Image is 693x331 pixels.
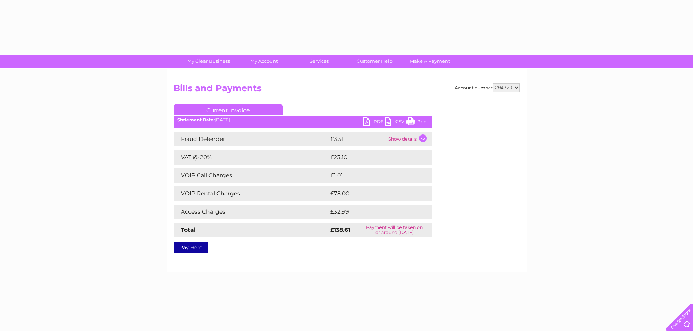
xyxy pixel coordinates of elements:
[400,55,460,68] a: Make A Payment
[289,55,349,68] a: Services
[174,104,283,115] a: Current Invoice
[328,132,386,146] td: £3.51
[330,226,350,233] strong: £138.61
[177,117,215,122] b: Statement Date:
[328,186,418,201] td: £78.00
[174,186,328,201] td: VOIP Rental Charges
[174,132,328,146] td: Fraud Defender
[344,55,405,68] a: Customer Help
[328,168,413,183] td: £1.01
[174,205,328,219] td: Access Charges
[406,117,428,128] a: Print
[455,83,520,92] div: Account number
[385,117,406,128] a: CSV
[386,132,432,146] td: Show details
[234,55,294,68] a: My Account
[328,205,417,219] td: £32.99
[357,223,431,237] td: Payment will be taken on or around [DATE]
[363,117,385,128] a: PDF
[174,117,432,122] div: [DATE]
[174,168,328,183] td: VOIP Call Charges
[328,150,417,165] td: £23.10
[174,83,520,97] h2: Bills and Payments
[181,226,196,233] strong: Total
[174,242,208,253] a: Pay Here
[179,55,239,68] a: My Clear Business
[174,150,328,165] td: VAT @ 20%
